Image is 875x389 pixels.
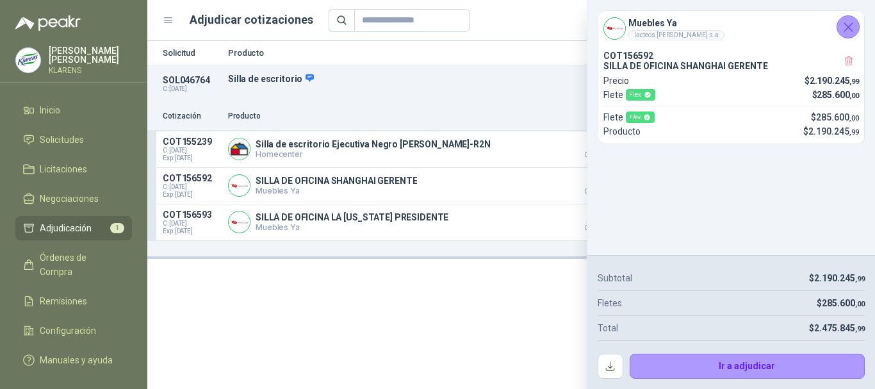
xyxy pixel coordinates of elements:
a: Inicio [15,98,132,122]
p: COT155239 [163,137,220,147]
p: Total [598,321,618,335]
span: C: [DATE] [163,183,220,191]
span: Crédito 30 días [565,225,629,231]
img: Company Logo [16,48,40,72]
p: $ [809,271,865,285]
img: Logo peakr [15,15,81,31]
p: $ [803,124,859,138]
p: COT156592 [163,173,220,183]
p: SILLA DE OFICINA LA [US_STATE] PRESIDENTE [256,212,448,222]
p: Solicitud [163,49,220,57]
p: SILLA DE OFICINA SHANGHAI GERENTE [256,176,417,186]
img: Company Logo [229,138,250,160]
p: Producto [228,110,557,122]
span: Crédito 30 días [565,188,629,195]
p: KLARENS [49,67,132,74]
span: Negociaciones [40,192,99,206]
span: 2.190.245 [808,126,859,137]
p: $ 2.190.246 [565,173,629,195]
button: Ir a adjudicar [630,354,865,379]
a: Remisiones [15,289,132,313]
p: COT156592 [603,51,859,61]
a: Configuración [15,319,132,343]
span: Exp: [DATE] [163,228,220,235]
span: ,00 [855,300,865,308]
p: Silla de escritorio [228,73,675,85]
a: Adjudicación1 [15,216,132,240]
span: Órdenes de Compra [40,251,120,279]
span: Configuración [40,324,96,338]
p: Muebles Ya [256,222,448,232]
p: $ [812,88,860,102]
p: Silla de escritorio Ejecutiva Negro [PERSON_NAME]-R2N [256,139,491,149]
p: Cotización [163,110,220,122]
span: 2.190.245 [814,273,865,283]
p: SOL046764 [163,75,220,85]
span: Exp: [DATE] [163,154,220,162]
p: C: [DATE] [163,85,220,93]
span: C: [DATE] [163,147,220,154]
p: $ 2.746.146 [565,210,629,231]
p: Producto [603,124,641,138]
span: Remisiones [40,294,87,308]
a: Órdenes de Compra [15,245,132,284]
span: 2.190.245 [810,76,859,86]
p: Fletes [598,296,622,310]
span: 1 [110,223,124,233]
span: ,99 [849,78,859,86]
p: Precio [603,74,629,88]
span: Licitaciones [40,162,87,176]
p: $ 2.026.746 [565,137,629,158]
span: Exp: [DATE] [163,191,220,199]
span: ,99 [855,325,865,333]
span: Adjudicación [40,221,92,235]
span: 285.600 [817,90,859,100]
span: Manuales y ayuda [40,353,113,367]
p: Precio [565,110,629,122]
h1: Adjudicar cotizaciones [190,11,313,29]
p: Subtotal [598,271,632,285]
p: Flete [603,88,655,102]
p: SILLA DE OFICINA SHANGHAI GERENTE [603,61,859,71]
img: Company Logo [229,211,250,233]
div: Flex [626,89,655,101]
a: Solicitudes [15,128,132,152]
a: Negociaciones [15,186,132,211]
p: $ [805,74,859,88]
span: C: [DATE] [163,220,220,228]
span: 2.475.845 [814,323,865,333]
span: ,00 [849,114,859,122]
a: Manuales y ayuda [15,348,132,372]
span: Crédito 30 días [565,152,629,158]
span: 285.600 [822,298,865,308]
span: ,99 [855,275,865,283]
span: Inicio [40,103,60,117]
p: Flete [603,110,655,124]
span: 285.600 [816,112,859,122]
img: Company Logo [229,175,250,196]
p: $ [809,321,865,335]
p: COT156593 [163,210,220,220]
p: [PERSON_NAME] [PERSON_NAME] [49,46,132,64]
p: $ [811,110,859,124]
a: Licitaciones [15,157,132,181]
span: ,99 [849,128,859,137]
p: Homecenter [256,149,491,159]
p: Muebles Ya [256,186,417,195]
p: $ [817,296,865,310]
p: Producto [228,49,675,57]
span: Solicitudes [40,133,84,147]
div: Flex [626,112,655,123]
span: ,00 [849,92,859,100]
